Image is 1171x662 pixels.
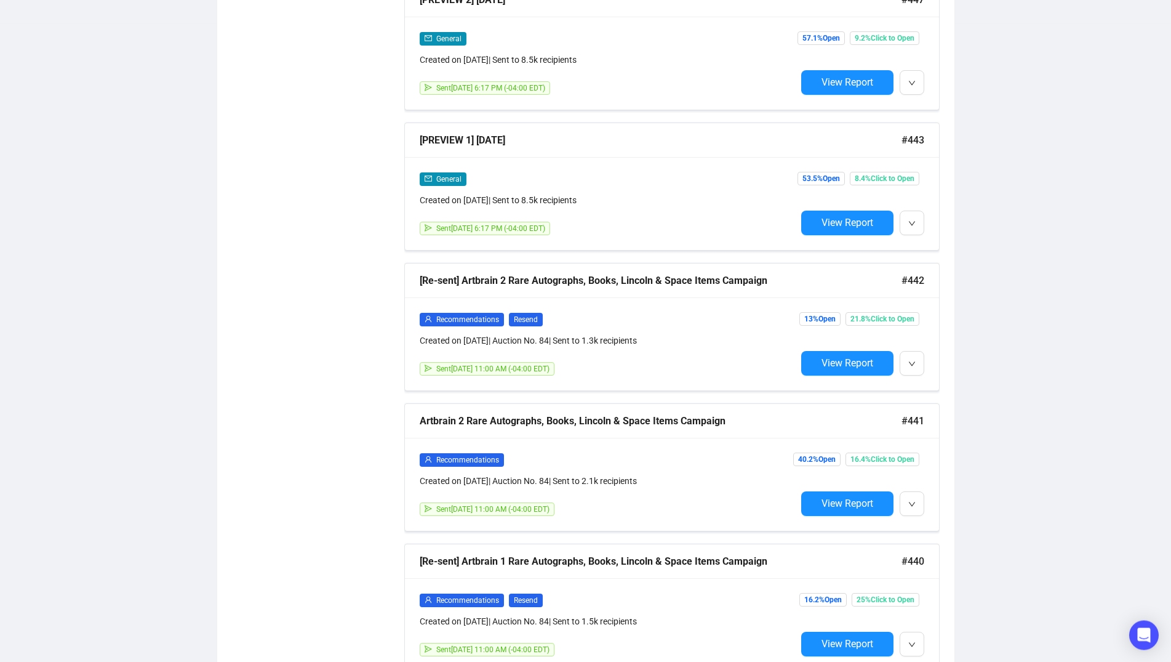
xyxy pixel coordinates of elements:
[420,273,901,288] div: [Re-sent] Artbrain 2 Rare Autographs, Books, Lincoln & Space Items Campaign
[845,453,919,466] span: 16.4% Click to Open
[901,413,924,429] span: #441
[436,175,462,184] span: General
[404,263,940,391] a: [Re-sent] Artbrain 2 Rare Autographs, Books, Lincoln & Space Items Campaign#442userRecommendation...
[420,554,901,569] div: [Re-sent] Artbrain 1 Rare Autographs, Books, Lincoln & Space Items Campaign
[801,70,893,95] button: View Report
[850,172,919,185] span: 8.4% Click to Open
[801,211,893,235] button: View Report
[420,615,796,628] div: Created on [DATE] | Auction No. 84 | Sent to 1.5k recipients
[901,554,924,569] span: #440
[797,172,845,185] span: 53.5% Open
[908,360,916,368] span: down
[425,645,432,653] span: send
[436,645,550,654] span: Sent [DATE] 11:00 AM (-04:00 EDT)
[425,84,432,91] span: send
[908,79,916,87] span: down
[425,34,432,42] span: mail
[821,76,873,88] span: View Report
[845,312,919,326] span: 21.8% Click to Open
[436,315,499,324] span: Recommendations
[908,220,916,227] span: down
[799,593,847,607] span: 16.2% Open
[908,501,916,508] span: down
[436,34,462,43] span: General
[797,31,845,45] span: 57.1% Open
[801,491,893,516] button: View Report
[799,312,841,326] span: 13% Open
[509,594,543,607] span: Resend
[801,632,893,656] button: View Report
[404,123,940,251] a: [PREVIEW 1] [DATE]#443mailGeneralCreated on [DATE]| Sent to 8.5k recipientssendSent[DATE] 6:17 PM...
[420,474,796,488] div: Created on [DATE] | Auction No. 84 | Sent to 2.1k recipients
[901,273,924,288] span: #442
[850,31,919,45] span: 9.2% Click to Open
[425,505,432,512] span: send
[425,365,432,372] span: send
[908,641,916,648] span: down
[436,84,545,92] span: Sent [DATE] 6:17 PM (-04:00 EDT)
[420,53,796,67] div: Created on [DATE] | Sent to 8.5k recipients
[425,596,432,603] span: user
[436,456,499,464] span: Recommendations
[436,596,499,605] span: Recommendations
[793,453,841,466] span: 40.2% Open
[901,132,924,148] span: #443
[801,351,893,376] button: View Report
[1129,620,1159,650] div: Open Intercom Messenger
[821,217,873,228] span: View Report
[509,313,543,326] span: Resend
[436,505,550,514] span: Sent [DATE] 11:00 AM (-04:00 EDT)
[425,224,432,232] span: send
[404,403,940,531] a: Artbrain 2 Rare Autographs, Books, Lincoln & Space Items Campaign#441userRecommendationsCreated o...
[420,193,796,207] div: Created on [DATE] | Sent to 8.5k recipients
[425,315,432,323] span: user
[420,413,901,429] div: Artbrain 2 Rare Autographs, Books, Lincoln & Space Items Campaign
[436,365,550,373] span: Sent [DATE] 11:00 AM (-04:00 EDT)
[852,593,919,607] span: 25% Click to Open
[420,334,796,347] div: Created on [DATE] | Auction No. 84 | Sent to 1.3k recipients
[436,224,545,233] span: Sent [DATE] 6:17 PM (-04:00 EDT)
[425,175,432,182] span: mail
[821,357,873,369] span: View Report
[420,132,901,148] div: [PREVIEW 1] [DATE]
[425,456,432,463] span: user
[821,638,873,650] span: View Report
[821,498,873,509] span: View Report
